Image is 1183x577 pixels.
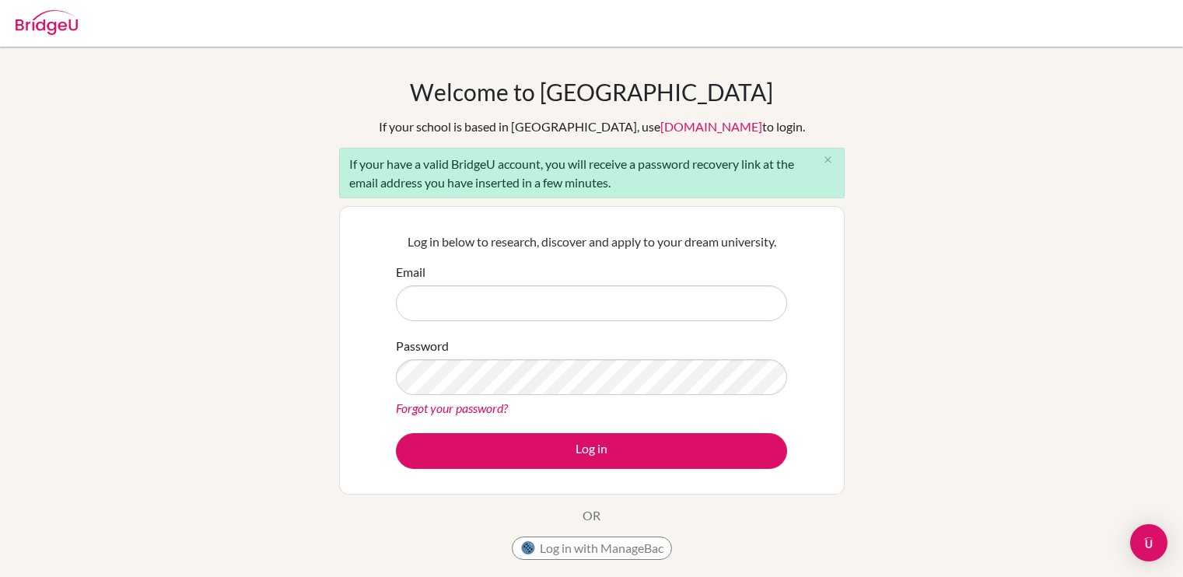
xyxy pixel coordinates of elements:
[583,506,600,525] p: OR
[396,263,425,282] label: Email
[813,149,844,172] button: Close
[16,10,78,35] img: Bridge-U
[1130,524,1167,561] div: Open Intercom Messenger
[660,119,762,134] a: [DOMAIN_NAME]
[396,233,787,251] p: Log in below to research, discover and apply to your dream university.
[339,148,845,198] div: If your have a valid BridgeU account, you will receive a password recovery link at the email addr...
[379,117,805,136] div: If your school is based in [GEOGRAPHIC_DATA], use to login.
[396,433,787,469] button: Log in
[410,78,773,106] h1: Welcome to [GEOGRAPHIC_DATA]
[396,337,449,355] label: Password
[396,400,508,415] a: Forgot your password?
[512,537,672,560] button: Log in with ManageBac
[822,154,834,166] i: close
